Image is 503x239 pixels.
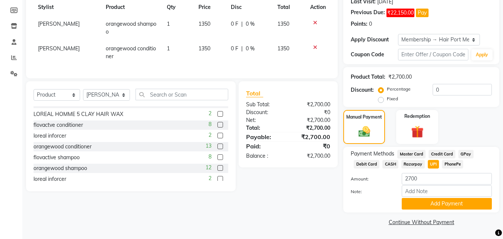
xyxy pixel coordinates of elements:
[458,150,474,158] span: GPay
[241,109,288,116] div: Discount:
[34,154,80,161] div: flovactive shampoo
[198,45,210,52] span: 1350
[241,132,288,141] div: Payable:
[208,174,211,182] span: 2
[231,20,238,28] span: 0 F
[231,45,238,53] span: 0 F
[354,160,379,169] span: Debit Card
[351,20,367,28] div: Points:
[442,160,463,169] span: PhonePe
[351,73,385,81] div: Product Total:
[208,120,211,128] span: 8
[34,121,83,129] div: flovactve conditioner
[428,160,439,169] span: UPI
[198,21,210,27] span: 1350
[241,101,288,109] div: Sub Total:
[387,86,411,92] label: Percentage
[241,142,288,151] div: Paid:
[288,142,336,151] div: ₹0
[106,21,156,35] span: orangewood shampoo
[345,188,396,195] label: Note:
[416,9,429,17] button: Pay
[241,20,243,28] span: |
[246,20,255,28] span: 0 %
[136,89,228,100] input: Search or Scan
[402,173,492,185] input: Amount
[241,116,288,124] div: Net:
[355,125,374,138] img: _cash.svg
[386,9,414,17] span: ₹22,150.00
[38,45,80,52] span: [PERSON_NAME]
[388,73,412,81] div: ₹2,700.00
[288,132,336,141] div: ₹2,700.00
[471,49,493,60] button: Apply
[345,218,498,226] a: Continue Without Payment
[208,131,211,139] span: 2
[346,114,382,120] label: Manual Payment
[288,109,336,116] div: ₹0
[246,89,263,97] span: Total
[167,45,170,52] span: 1
[429,150,455,158] span: Credit Card
[398,49,468,60] input: Enter Offer / Coupon Code
[407,124,427,139] img: _gift.svg
[288,116,336,124] div: ₹2,700.00
[241,45,243,53] span: |
[345,176,396,182] label: Amount:
[206,142,211,150] span: 13
[387,95,398,102] label: Fixed
[402,198,492,210] button: Add Payment
[351,150,394,158] span: Payment Methods
[351,36,398,44] div: Apply Discount
[167,21,170,27] span: 1
[34,164,87,172] div: orangewood shampoo
[277,21,289,27] span: 1350
[351,86,374,94] div: Discount:
[288,152,336,160] div: ₹2,700.00
[351,9,385,17] div: Previous Due:
[34,110,123,118] div: LOREAL HOMME 5 CLAY HAIR WAX
[277,45,289,52] span: 1350
[402,185,492,197] input: Add Note
[369,20,372,28] div: 0
[288,124,336,132] div: ₹2,700.00
[241,124,288,132] div: Total:
[206,164,211,172] span: 12
[397,150,426,158] span: Master Card
[208,153,211,161] span: 8
[106,45,156,60] span: orangewood conditioner
[34,175,66,183] div: loreal inforcer
[208,110,211,117] span: 2
[288,101,336,109] div: ₹2,700.00
[38,21,80,27] span: [PERSON_NAME]
[34,143,92,151] div: orangewood conditioner
[34,132,66,140] div: loreal inforcer
[401,160,425,169] span: Razorpay
[241,152,288,160] div: Balance :
[351,51,398,59] div: Coupon Code
[382,160,398,169] span: CASH
[246,45,255,53] span: 0 %
[404,113,430,120] label: Redemption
